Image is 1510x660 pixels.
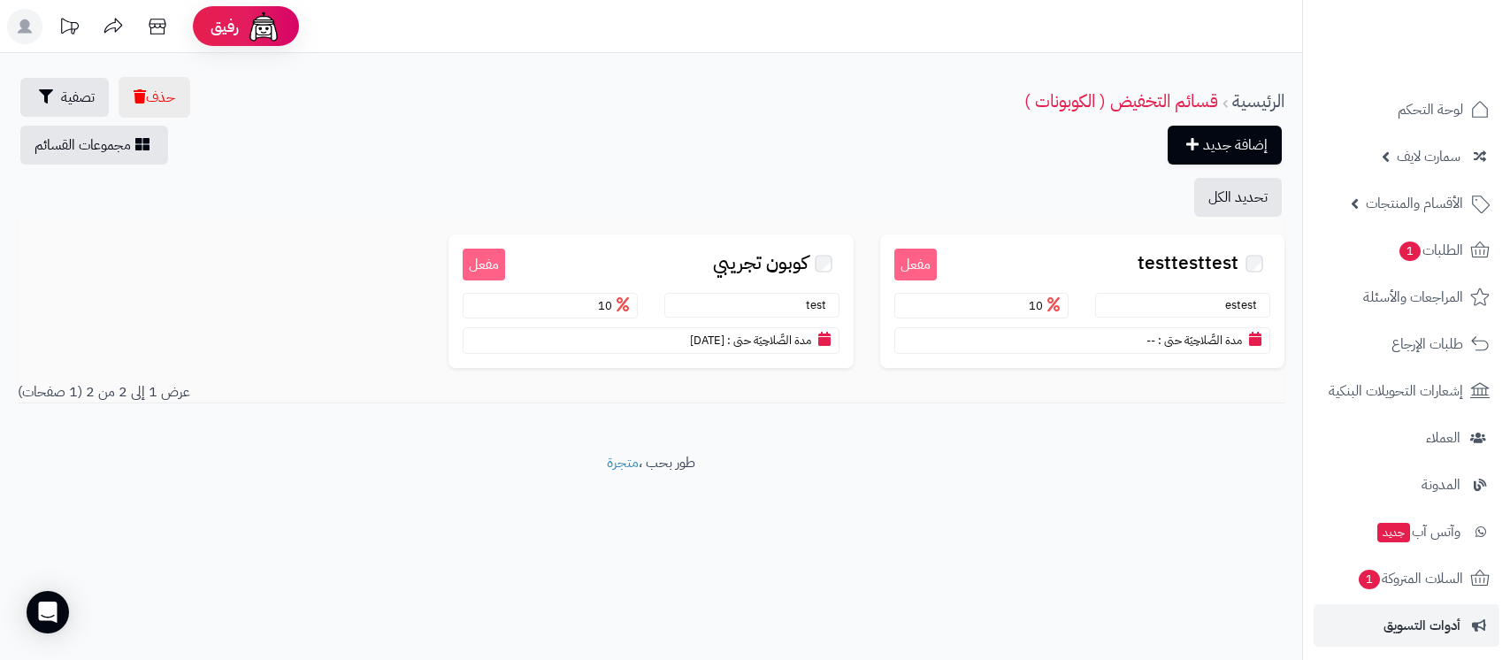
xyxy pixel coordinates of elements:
span: أدوات التسويق [1384,613,1460,638]
span: testtesttest [1138,253,1238,273]
a: تحديثات المنصة [47,9,91,49]
span: الطلبات [1398,238,1463,263]
span: السلات المتروكة [1357,566,1463,591]
img: logo-2.png [1390,13,1493,50]
a: إشعارات التحويلات البنكية [1314,370,1499,412]
button: حذف [119,77,190,118]
span: 10 [598,297,633,314]
span: طلبات الإرجاع [1391,332,1463,357]
small: مدة الصَّلاحِيَة حتى : [1158,332,1242,349]
button: تصفية [20,78,109,117]
a: متجرة [607,452,639,473]
small: مفعل [894,249,937,281]
div: عرض 1 إلى 2 من 2 (1 صفحات) [4,382,651,403]
small: مفعل [463,249,505,281]
span: وآتس آب [1376,519,1460,544]
a: لوحة التحكم [1314,88,1499,131]
a: مفعل كوبون تجريبي test 10 مدة الصَّلاحِيَة حتى : [DATE] [448,234,853,368]
span: لوحة التحكم [1398,97,1463,122]
a: إضافة جديد [1168,126,1282,165]
span: كوبون تجريبي [713,253,808,273]
div: Open Intercom Messenger [27,591,69,633]
a: السلات المتروكة1 [1314,557,1499,600]
a: أدوات التسويق [1314,604,1499,647]
a: المدونة [1314,464,1499,506]
a: الطلبات1 [1314,229,1499,272]
span: [DATE] [690,332,724,349]
span: 1 [1358,569,1381,590]
span: المراجعات والأسئلة [1363,285,1463,310]
small: estest [1225,296,1266,313]
span: تصفية [61,87,95,108]
a: قسائم التخفيض ( الكوبونات ) [1024,88,1218,114]
a: مجموعات القسائم [20,126,168,165]
span: الأقسام والمنتجات [1366,191,1463,216]
span: 10 [1029,297,1064,314]
span: سمارت لايف [1397,144,1460,169]
a: الرئيسية [1232,88,1284,114]
span: إشعارات التحويلات البنكية [1329,379,1463,403]
span: -- [1146,332,1155,349]
small: test [806,296,835,313]
span: 1 [1399,241,1422,262]
span: العملاء [1426,426,1460,450]
a: المراجعات والأسئلة [1314,276,1499,318]
span: المدونة [1422,472,1460,497]
span: رفيق [211,16,239,37]
a: مفعل testtesttest estest 10 مدة الصَّلاحِيَة حتى : -- [880,234,1284,368]
small: مدة الصَّلاحِيَة حتى : [727,332,811,349]
a: العملاء [1314,417,1499,459]
span: جديد [1377,523,1410,542]
a: طلبات الإرجاع [1314,323,1499,365]
button: تحديد الكل [1194,178,1282,217]
a: وآتس آبجديد [1314,510,1499,553]
img: ai-face.png [246,9,281,44]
